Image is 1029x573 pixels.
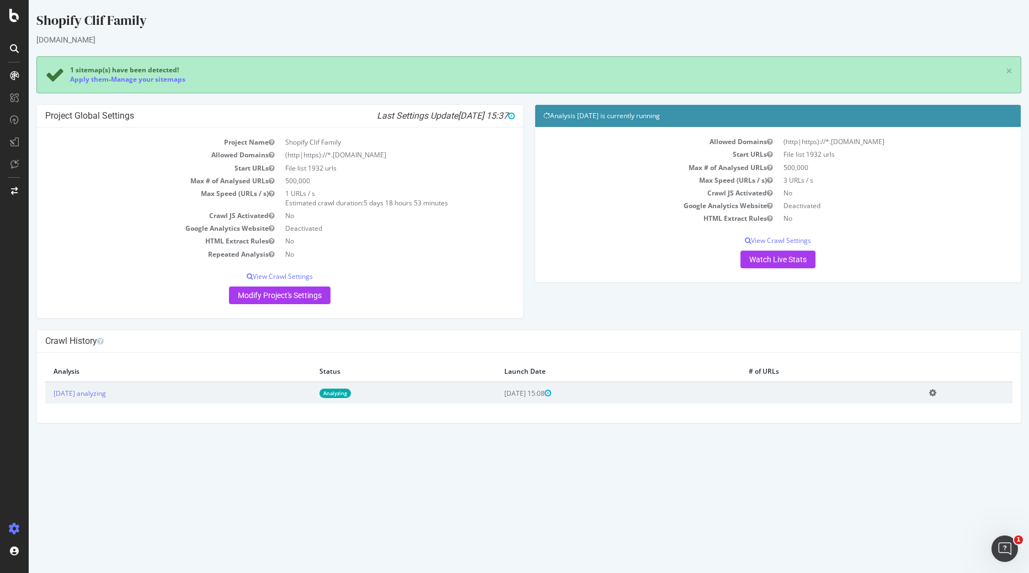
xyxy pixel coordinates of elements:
[17,209,251,222] td: Crawl JS Activated
[749,199,984,212] td: Deactivated
[41,75,80,84] a: Apply them
[17,148,251,161] td: Allowed Domains
[1014,535,1023,544] span: 1
[515,161,749,174] td: Max # of Analysed URLs
[476,389,523,398] span: [DATE] 15:08
[17,110,486,121] h4: Project Global Settings
[17,235,251,247] td: HTML Extract Rules
[17,136,251,148] td: Project Name
[25,389,77,398] a: [DATE] analyzing
[17,187,251,209] td: Max Speed (URLs / s)
[251,209,486,222] td: No
[17,272,486,281] p: View Crawl Settings
[17,361,282,382] th: Analysis
[749,212,984,225] td: No
[429,110,486,121] span: [DATE] 15:37
[17,162,251,174] td: Start URLs
[17,336,984,347] h4: Crawl History
[8,34,993,45] div: [DOMAIN_NAME]
[251,174,486,187] td: 500,000
[515,174,749,187] td: Max Speed (URLs / s)
[17,174,251,187] td: Max # of Analysed URLs
[712,251,787,268] a: Watch Live Stats
[41,75,157,84] div: -
[749,135,984,148] td: (http|https)://*.[DOMAIN_NAME]
[17,222,251,235] td: Google Analytics Website
[712,361,892,382] th: # of URLs
[251,162,486,174] td: File list 1932 urls
[515,110,984,121] h4: Analysis [DATE] is currently running
[251,148,486,161] td: (http|https)://*.[DOMAIN_NAME]
[251,136,486,148] td: Shopify Clif Family
[467,361,712,382] th: Launch Date
[82,75,157,84] a: Manage your sitemaps
[251,235,486,247] td: No
[8,11,993,34] div: Shopify Clif Family
[515,212,749,225] td: HTML Extract Rules
[348,110,486,121] i: Last Settings Update
[41,65,150,75] span: 1 sitemap(s) have been detected!
[515,135,749,148] td: Allowed Domains
[335,198,419,208] span: 5 days 18 hours 53 minutes
[991,535,1018,562] iframe: Intercom live chat
[515,236,984,245] p: View Crawl Settings
[977,65,984,77] a: ×
[749,161,984,174] td: 500,000
[749,174,984,187] td: 3 URLs / s
[282,361,467,382] th: Status
[17,248,251,261] td: Repeated Analysis
[291,389,322,398] a: Analyzing
[515,199,749,212] td: Google Analytics Website
[251,222,486,235] td: Deactivated
[749,187,984,199] td: No
[251,248,486,261] td: No
[200,286,302,304] a: Modify Project's Settings
[515,187,749,199] td: Crawl JS Activated
[515,148,749,161] td: Start URLs
[749,148,984,161] td: File list 1932 urls
[251,187,486,209] td: 1 URLs / s Estimated crawl duration:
